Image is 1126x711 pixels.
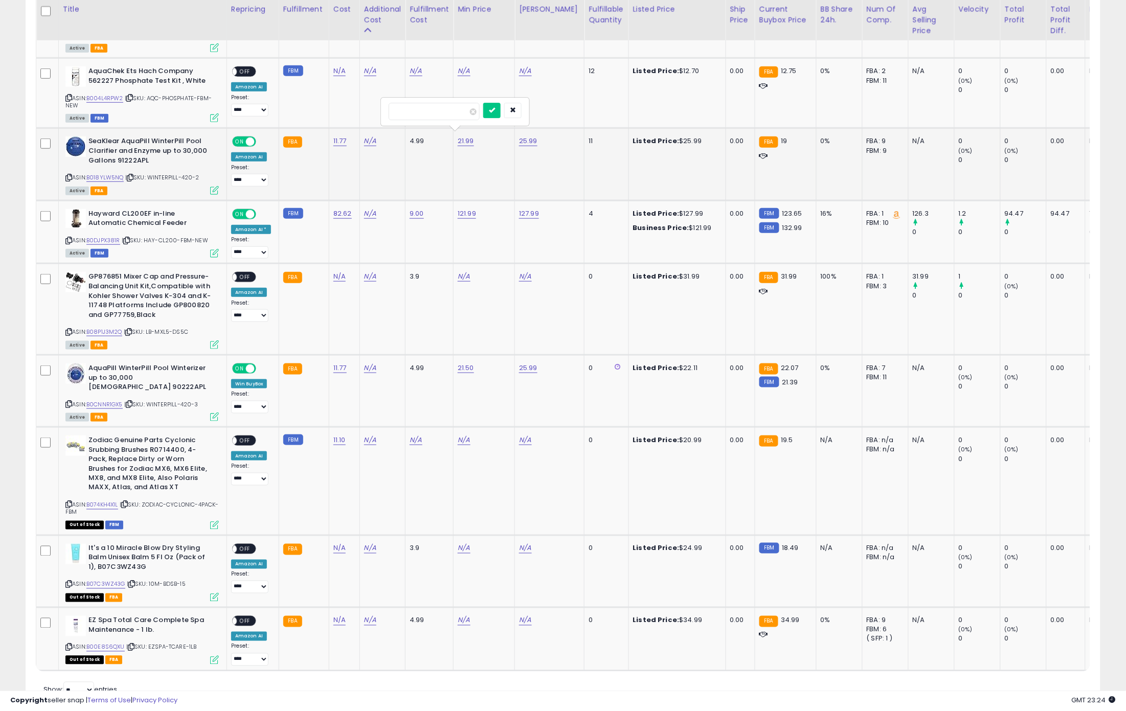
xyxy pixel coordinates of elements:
[65,341,89,350] span: All listings currently available for purchase on Amazon
[65,435,219,528] div: ASIN:
[959,454,1000,464] div: 0
[519,4,580,14] div: [PERSON_NAME]
[519,66,531,76] a: N/A
[91,249,109,258] span: FBM
[65,616,86,636] img: 41jLP8-5xUL._SL40_.jpg
[867,616,900,625] div: FBA: 9
[959,616,1000,625] div: 0
[1005,373,1019,381] small: (0%)
[237,437,253,445] span: OFF
[913,616,947,625] div: N/A
[65,363,86,384] img: 51tJL3T0xGL._SL40_.jpg
[959,363,1000,373] div: 0
[1005,4,1042,25] div: Total Profit
[959,66,1000,76] div: 0
[633,66,718,76] div: $12.70
[519,136,537,146] a: 25.99
[410,272,445,281] div: 3.9
[283,544,302,555] small: FBA
[913,136,947,146] div: N/A
[231,82,267,91] div: Amazon AI
[633,363,718,373] div: $22.11
[867,544,900,553] div: FBA: n/a
[867,553,900,562] div: FBM: n/a
[65,521,104,530] span: All listings that are currently out of stock and unavailable for purchase on Amazon
[105,593,123,602] span: FBA
[231,94,271,117] div: Preset:
[65,209,219,257] div: ASIN:
[821,136,854,146] div: 0%
[913,4,950,36] div: Avg Selling Price
[633,272,718,281] div: $31.99
[127,580,186,588] span: | SKU: 10M-BDSB-15
[959,147,973,155] small: (0%)
[821,363,854,373] div: 0%
[759,272,778,283] small: FBA
[633,435,680,445] b: Listed Price:
[781,271,797,281] span: 31.99
[1005,227,1046,237] div: 0
[867,76,900,85] div: FBM: 11
[231,288,267,297] div: Amazon AI
[959,77,973,85] small: (0%)
[231,4,275,14] div: Repricing
[519,435,531,445] a: N/A
[88,136,213,168] b: SeaKlear AquaPill WinterPill Pool Clarifier and Enzyme up to 30,000 Gallons 91222APL
[913,227,954,237] div: 0
[333,136,347,146] a: 11.77
[364,209,376,219] a: N/A
[410,363,445,373] div: 4.99
[759,136,778,148] small: FBA
[333,209,352,219] a: 82.62
[86,94,123,103] a: B004L4RPW2
[458,435,470,445] a: N/A
[65,94,212,109] span: | SKU: AQC-PHOSPHATE-FBM-NEW
[959,544,1000,553] div: 0
[730,616,747,625] div: 0.00
[759,543,779,554] small: FBM
[65,544,86,564] img: 31ZN3tQQlrL._SL40_.jpg
[65,501,219,516] span: | SKU: ZODIAC-CYCLONIC-4PACK-FBM
[633,209,680,218] b: Listed Price:
[86,580,125,589] a: B07C3WZ43G
[122,236,208,244] span: | SKU: HAY-CL200-FBM-NEW
[913,363,947,373] div: N/A
[410,66,422,76] a: N/A
[86,643,125,652] a: B00E8S6QXU
[959,4,996,14] div: Velocity
[1005,85,1046,95] div: 0
[231,379,267,388] div: Win BuyBox
[88,363,213,395] b: AquaPill WinterPill Pool Winterizer up to 30,000 [DEMOGRAPHIC_DATA] 90222APL
[913,291,954,300] div: 0
[913,544,947,553] div: N/A
[410,136,445,146] div: 4.99
[65,209,86,228] img: 31QHCQeKgeL._SL40_.jpg
[913,209,954,218] div: 126.3
[65,593,104,602] span: All listings that are currently out of stock and unavailable for purchase on Amazon
[782,209,802,218] span: 123.65
[959,272,1000,281] div: 1
[65,66,86,87] img: 41o8w9iHKLL._SL40_.jpg
[759,4,812,25] div: Current Buybox Price
[759,377,779,387] small: FBM
[458,209,476,219] a: 121.99
[125,173,199,181] span: | SKU: WINTERPILL-420-2
[65,272,86,292] img: 41REdywOdAL._SL40_.jpg
[781,136,787,146] span: 19
[1005,291,1046,300] div: 0
[231,236,271,259] div: Preset:
[364,435,376,445] a: N/A
[867,209,900,218] div: FBA: 1
[231,463,271,485] div: Preset:
[730,544,747,553] div: 0.00
[633,616,718,625] div: $34.99
[231,152,267,162] div: Amazon AI
[1005,544,1046,553] div: 0
[255,137,271,146] span: OFF
[781,615,800,625] span: 34.99
[124,400,198,408] span: | SKU: WINTERPILL-420-3
[65,136,86,157] img: 41QprrIJ4RL._SL40_.jpg
[633,543,680,553] b: Listed Price:
[364,136,376,146] a: N/A
[759,435,778,447] small: FBA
